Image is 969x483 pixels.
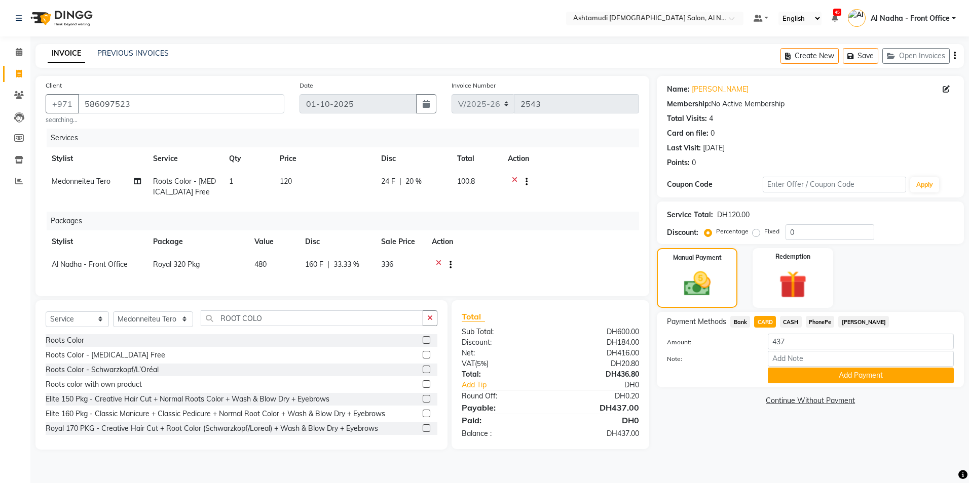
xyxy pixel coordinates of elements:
[333,259,359,270] span: 33.33 %
[274,147,375,170] th: Price
[300,81,313,90] label: Date
[254,260,267,269] span: 480
[848,9,866,27] img: Al Nadha - Front Office
[659,395,962,406] a: Continue Without Payment
[454,380,567,390] a: Add Tip
[327,259,329,270] span: |
[46,81,62,90] label: Client
[454,428,550,439] div: Balance :
[47,129,647,147] div: Services
[667,84,690,95] div: Name:
[550,401,647,414] div: DH437.00
[462,359,475,368] span: VAT
[667,128,709,139] div: Card on file:
[462,311,485,322] span: Total
[454,401,550,414] div: Payable:
[426,230,639,253] th: Action
[229,177,233,186] span: 1
[716,227,749,236] label: Percentage
[768,334,954,349] input: Amount
[667,99,711,109] div: Membership:
[305,259,323,270] span: 160 F
[843,48,878,64] button: Save
[78,94,284,113] input: Search by Name/Mobile/Email/Code
[46,94,79,113] button: +971
[153,260,200,269] span: Royal 320 Pkg
[806,316,835,328] span: PhonePe
[457,177,475,186] span: 100.8
[763,177,906,192] input: Enter Offer / Coupon Code
[673,253,722,262] label: Manual Payment
[153,177,216,196] span: Roots Color - [MEDICAL_DATA] Free
[454,358,550,369] div: ( )
[454,414,550,426] div: Paid:
[730,316,750,328] span: Bank
[405,176,422,187] span: 20 %
[833,9,841,16] span: 45
[711,128,715,139] div: 0
[764,227,779,236] label: Fixed
[550,391,647,401] div: DH0.20
[201,310,423,326] input: Search or Scan
[454,369,550,380] div: Total:
[46,115,284,125] small: searching...
[709,113,713,124] div: 4
[567,380,647,390] div: DH0
[838,316,889,328] span: [PERSON_NAME]
[667,99,954,109] div: No Active Membership
[550,348,647,358] div: DH416.00
[871,13,950,24] span: Al Nadha - Front Office
[770,267,815,302] img: _gift.svg
[47,212,647,230] div: Packages
[147,147,223,170] th: Service
[52,260,128,269] span: Al Nadha - Front Office
[299,230,375,253] th: Disc
[502,147,639,170] th: Action
[550,414,647,426] div: DH0
[381,260,393,269] span: 336
[46,350,165,360] div: Roots Color - [MEDICAL_DATA] Free
[667,210,713,220] div: Service Total:
[667,157,690,168] div: Points:
[381,176,395,187] span: 24 F
[550,327,647,337] div: DH600.00
[48,45,85,63] a: INVOICE
[659,354,760,364] label: Note:
[454,391,550,401] div: Round Off:
[780,316,802,328] span: CASH
[375,230,426,253] th: Sale Price
[667,316,726,327] span: Payment Methods
[832,14,838,23] a: 45
[46,394,329,405] div: Elite 150 Pkg - Creative Hair Cut + Normal Roots Color + Wash & Blow Dry + Eyebrows
[46,379,142,390] div: Roots color with own product
[768,351,954,367] input: Add Note
[780,48,839,64] button: Create New
[703,143,725,153] div: [DATE]
[676,268,719,299] img: _cash.svg
[882,48,950,64] button: Open Invoices
[46,335,84,346] div: Roots Color
[147,230,248,253] th: Package
[667,143,701,153] div: Last Visit:
[667,179,763,190] div: Coupon Code
[550,358,647,369] div: DH20.80
[375,147,451,170] th: Disc
[550,369,647,380] div: DH436.80
[667,227,698,238] div: Discount:
[754,316,776,328] span: CARD
[280,177,292,186] span: 120
[46,423,378,434] div: Royal 170 PKG - Creative Hair Cut + Root Color (Schwarzkopf/Loreal) + Wash & Blow Dry + Eyebrows
[454,327,550,337] div: Sub Total:
[26,4,95,32] img: logo
[223,147,274,170] th: Qty
[46,409,385,419] div: Elite 160 Pkg - Classic Manicure + Classic Pedicure + Normal Root Color + Wash & Blow Dry + Eyebrows
[52,177,110,186] span: Medonneiteu Tero
[248,230,299,253] th: Value
[46,365,159,375] div: Roots Color - Schwarzkopf/L’Oréal
[667,113,707,124] div: Total Visits:
[910,177,939,192] button: Apply
[717,210,750,220] div: DH120.00
[692,84,749,95] a: [PERSON_NAME]
[46,147,147,170] th: Stylist
[692,157,696,168] div: 0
